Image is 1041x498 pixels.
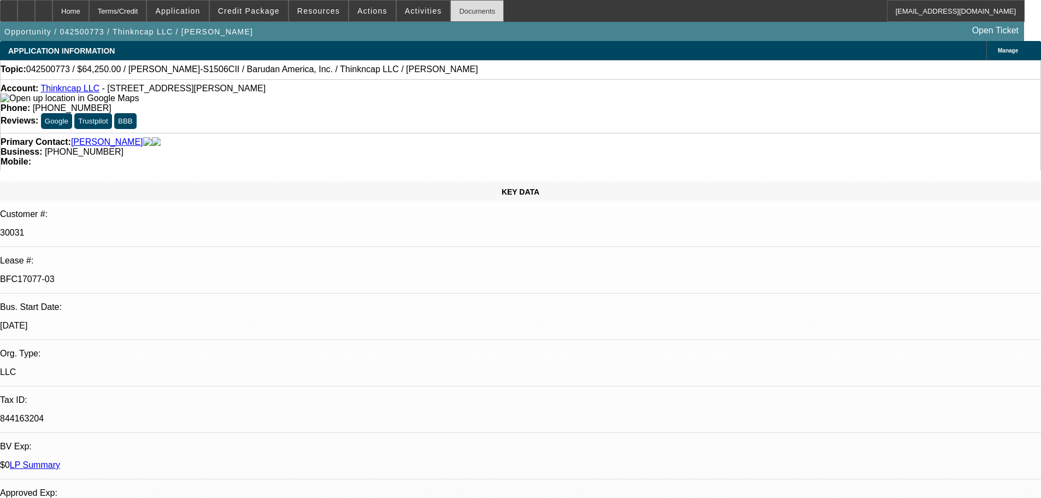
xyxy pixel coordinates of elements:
[218,7,280,15] span: Credit Package
[1,65,26,74] strong: Topic:
[1,137,71,147] strong: Primary Contact:
[155,7,200,15] span: Application
[1,116,38,125] strong: Reviews:
[41,113,72,129] button: Google
[297,7,340,15] span: Resources
[143,137,152,147] img: facebook-icon.png
[1,157,31,166] strong: Mobile:
[33,103,111,113] span: [PHONE_NUMBER]
[405,7,442,15] span: Activities
[102,84,266,93] span: - [STREET_ADDRESS][PERSON_NAME]
[1,93,139,103] a: View Google Maps
[152,137,161,147] img: linkedin-icon.png
[210,1,288,21] button: Credit Package
[502,188,539,196] span: KEY DATA
[968,21,1023,40] a: Open Ticket
[147,1,208,21] button: Application
[71,137,143,147] a: [PERSON_NAME]
[74,113,111,129] button: Trustpilot
[397,1,450,21] button: Activities
[349,1,396,21] button: Actions
[40,84,99,93] a: Thinkncap LLC
[357,7,387,15] span: Actions
[1,103,30,113] strong: Phone:
[45,147,123,156] span: [PHONE_NUMBER]
[114,113,137,129] button: BBB
[8,46,115,55] span: APPLICATION INFORMATION
[4,27,253,36] span: Opportunity / 042500773 / Thinkncap LLC / [PERSON_NAME]
[26,65,478,74] span: 042500773 / $64,250.00 / [PERSON_NAME]-S1506CII / Barudan America, Inc. / Thinkncap LLC / [PERSON...
[289,1,348,21] button: Resources
[998,48,1018,54] span: Manage
[1,147,42,156] strong: Business:
[1,84,38,93] strong: Account:
[10,460,60,470] a: LP Summary
[1,93,139,103] img: Open up location in Google Maps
